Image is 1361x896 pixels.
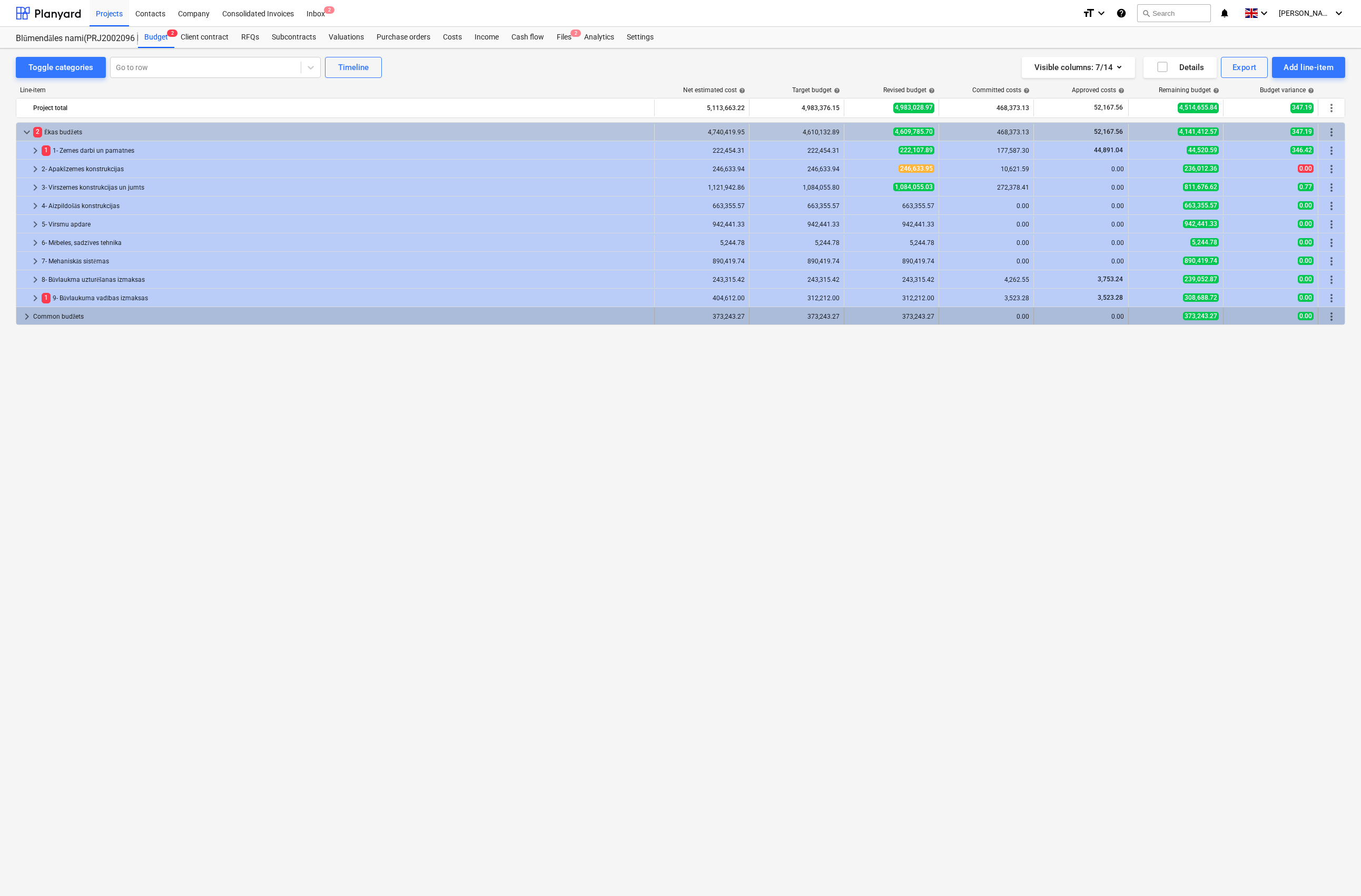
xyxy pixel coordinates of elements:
[620,27,660,48] a: Settings
[943,294,1029,302] div: 3,523.28
[1308,845,1361,896] iframe: Chat Widget
[659,258,745,265] div: 890,419.74
[505,27,550,48] a: Cash flow
[1290,127,1314,136] span: 347.19
[1116,7,1127,19] i: Knowledge base
[1082,7,1095,19] i: format_size
[1072,86,1125,94] div: Approved costs
[1325,237,1338,249] span: More actions
[659,221,745,228] div: 942,441.33
[1183,257,1219,265] span: 890,419.74
[167,29,177,37] span: 2
[1156,61,1204,74] div: Details
[1298,293,1314,302] span: 0.00
[29,163,42,175] span: keyboard_arrow_right
[899,164,934,173] span: 246,633.95
[1298,183,1314,191] span: 0.77
[1219,7,1230,19] i: notifications
[29,255,42,268] span: keyboard_arrow_right
[1097,294,1124,301] span: 3,523.28
[28,61,93,74] div: Toggle categories
[893,103,934,113] span: 4,983,028.97
[42,271,650,288] div: 8- Būvlaukma uzturēšanas izmaksas
[943,184,1029,191] div: 272,378.41
[1325,102,1338,114] span: More actions
[943,276,1029,283] div: 4,262.55
[1272,57,1345,78] button: Add line-item
[1211,87,1219,94] span: help
[659,147,745,154] div: 222,454.31
[42,234,650,251] div: 6- Mēbeles, sadzīves tehnika
[324,6,334,14] span: 2
[1284,61,1334,74] div: Add line-item
[1038,313,1124,320] div: 0.00
[754,147,840,154] div: 222,454.31
[42,142,650,159] div: 1- Zemes darbi un pamatnes
[754,294,840,302] div: 312,212.00
[849,276,934,283] div: 243,315.42
[138,27,174,48] a: Budget2
[29,200,42,212] span: keyboard_arrow_right
[849,313,934,320] div: 373,243.27
[1021,87,1030,94] span: help
[1022,57,1135,78] button: Visible columns:7/14
[1221,57,1268,78] button: Export
[42,290,650,307] div: 9- Būvlaukuma vadības izmaksas
[754,258,840,265] div: 890,419.74
[16,57,106,78] button: Toggle categories
[893,183,934,191] span: 1,084,055.03
[1093,103,1124,112] span: 52,167.56
[1178,103,1219,113] span: 4,514,655.84
[832,87,840,94] span: help
[1298,257,1314,265] span: 0.00
[754,313,840,320] div: 373,243.27
[754,100,840,116] div: 4,983,376.15
[754,129,840,136] div: 4,610,132.89
[943,202,1029,210] div: 0.00
[29,218,42,231] span: keyboard_arrow_right
[235,27,265,48] div: RFQs
[943,129,1029,136] div: 468,373.13
[42,179,650,196] div: 3- Virszemes konstrukcijas un jumts
[322,27,370,48] a: Valuations
[33,124,650,141] div: Ēkas budžets
[1325,181,1338,194] span: More actions
[21,310,33,323] span: keyboard_arrow_right
[737,87,745,94] span: help
[1232,61,1257,74] div: Export
[42,145,51,155] span: 1
[1038,258,1124,265] div: 0.00
[1093,128,1124,135] span: 52,167.56
[659,239,745,247] div: 5,244.78
[754,221,840,228] div: 942,441.33
[138,27,174,48] div: Budget
[1093,146,1124,154] span: 44,891.04
[943,239,1029,247] div: 0.00
[754,239,840,247] div: 5,244.78
[849,258,934,265] div: 890,419.74
[42,293,51,303] span: 1
[943,258,1029,265] div: 0.00
[1290,103,1314,113] span: 347.19
[1260,86,1314,94] div: Budget variance
[570,29,581,37] span: 2
[754,202,840,210] div: 663,355.57
[174,27,235,48] a: Client contract
[29,181,42,194] span: keyboard_arrow_right
[1325,126,1338,139] span: More actions
[29,273,42,286] span: keyboard_arrow_right
[943,221,1029,228] div: 0.00
[437,27,468,48] a: Costs
[265,27,322,48] div: Subcontracts
[1325,218,1338,231] span: More actions
[659,129,745,136] div: 4,740,419.95
[659,202,745,210] div: 663,355.57
[943,147,1029,154] div: 177,587.30
[1183,201,1219,210] span: 663,355.57
[1258,7,1270,19] i: keyboard_arrow_down
[550,27,578,48] a: Files2
[578,27,620,48] a: Analytics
